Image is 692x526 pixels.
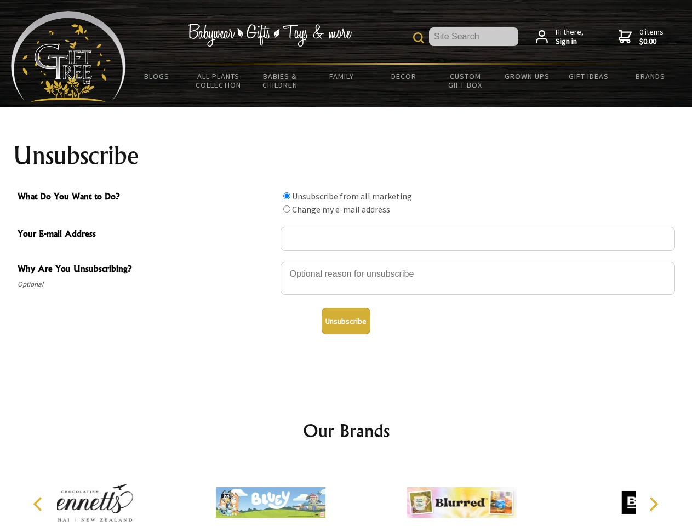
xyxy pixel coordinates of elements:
[322,308,370,334] button: Unsubscribe
[283,205,290,213] input: What Do You Want to Do?
[311,65,373,88] a: Family
[27,492,52,516] button: Previous
[18,227,275,243] span: Your E-mail Address
[281,227,675,251] input: Your E-mail Address
[18,190,275,205] span: What Do You Want to Do?
[619,27,664,47] a: 0 items$0.00
[556,27,584,47] span: Hi there,
[434,65,496,96] a: Custom Gift Box
[413,32,424,43] img: product search
[620,65,682,88] a: Brands
[188,65,250,96] a: All Plants Collection
[22,418,671,444] h2: Our Brands
[11,11,126,102] img: Babyware - Gifts - Toys and more...
[496,65,558,88] a: Grown Ups
[639,27,664,47] span: 0 items
[373,65,434,88] a: Decor
[641,492,665,516] button: Next
[283,192,290,199] input: What Do You Want to Do?
[556,37,584,47] strong: Sign in
[292,191,412,202] label: Unsubscribe from all marketing
[18,262,275,278] span: Why Are You Unsubscribing?
[187,24,352,47] img: Babywear - Gifts - Toys & more
[249,65,311,96] a: Babies & Children
[558,65,620,88] a: Gift Ideas
[639,37,664,47] strong: $0.00
[536,27,584,47] a: Hi there,Sign in
[13,142,679,169] h1: Unsubscribe
[429,27,518,46] input: Site Search
[18,278,275,291] span: Optional
[281,262,675,295] textarea: Why Are You Unsubscribing?
[126,65,188,88] a: BLOGS
[292,204,390,215] label: Change my e-mail address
